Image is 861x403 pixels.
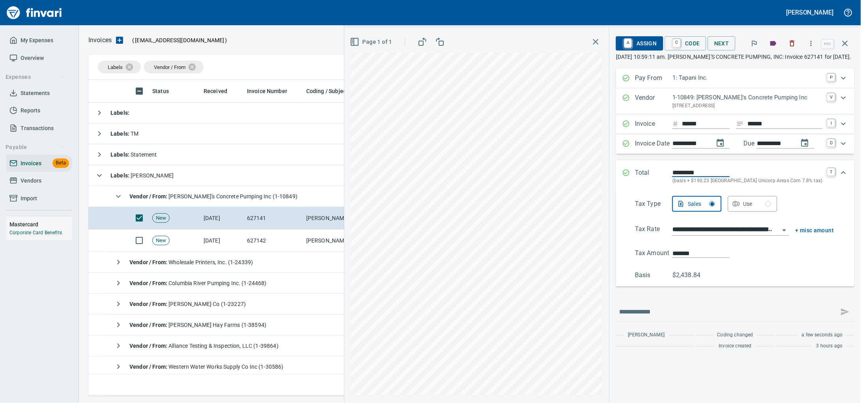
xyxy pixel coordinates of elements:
span: Next [714,39,729,49]
nav: breadcrumb [88,35,112,45]
strong: Vendor / From : [129,301,168,307]
div: Expand [616,160,855,193]
span: [PERSON_NAME] Hay Farms (1-38594) [129,322,266,328]
span: Page 1 of 1 [352,37,392,47]
div: Expand [616,88,855,114]
div: Expand [616,134,855,154]
a: D [827,139,835,147]
span: Received [204,86,238,96]
span: New [153,215,169,222]
span: Wholesale Printers, Inc. (1-24339) [129,259,253,265]
div: Labels [98,61,141,73]
svg: Invoice number [672,119,679,129]
span: Vendor / From [154,64,185,70]
a: Import [6,190,72,207]
p: Tax Amount [635,248,672,258]
button: Next [708,36,736,51]
a: V [827,93,835,101]
span: Payable [6,142,65,152]
button: Sales [672,196,722,212]
span: Beta [52,159,69,168]
p: Pay From [635,73,672,84]
strong: Vendor / From : [129,343,168,349]
span: [PERSON_NAME] Co (1-23227) [129,301,246,307]
button: Payable [2,140,68,155]
span: New [153,237,169,244]
a: esc [822,39,834,48]
button: [PERSON_NAME] [784,6,836,19]
span: Labels [108,64,123,70]
strong: Labels : [110,151,131,158]
button: Page 1 of 1 [348,35,395,49]
span: Statement [110,151,157,158]
span: 3 hours ago [816,342,843,350]
span: This records your message into the invoice and notifies anyone mentioned [836,302,855,321]
span: Overview [21,53,44,63]
span: Import [21,194,37,203]
img: Finvari [5,3,64,22]
strong: Vendor / From : [129,364,168,370]
svg: Invoice description [736,120,744,128]
p: Invoice Date [635,139,672,149]
span: [EMAIL_ADDRESS][DOMAIN_NAME] [134,36,225,44]
span: Invoices [21,159,41,168]
a: T [827,168,835,176]
span: Coding / Subject [306,86,358,96]
span: Reports [21,106,40,116]
td: [PERSON_NAME]'S CONCRETE PUMPING, INC: Invoice 627142 for [DATE] [303,229,461,252]
button: Use [728,196,777,212]
button: change due date [795,134,814,153]
p: (basis + $190.23 [GEOGRAPHIC_DATA] Unicorp Areas Com 7.8% tax) [672,177,823,185]
span: My Expenses [21,35,53,45]
div: Sales [688,199,715,209]
button: More [803,35,820,52]
span: Coding / Subject [306,86,348,96]
span: Coding changed [717,331,753,339]
button: Open [779,225,790,236]
td: 627141 [244,207,303,229]
span: Invoice created [719,342,752,350]
p: Invoices [88,35,112,45]
div: Vendor / From [144,61,204,73]
a: Corporate Card Benefits [9,230,62,235]
span: TM [110,131,139,137]
td: 627142 [244,229,303,252]
span: Status [152,86,179,96]
span: Western Water Works Supply Co Inc (1-30586) [129,364,284,370]
span: Invoice Number [247,86,298,96]
span: [PERSON_NAME] [628,331,664,339]
p: Vendor [635,93,672,110]
p: Total [635,168,672,185]
p: [STREET_ADDRESS] [672,102,823,110]
button: Expenses [2,70,68,84]
strong: Vendor / From : [129,280,168,286]
span: Vendors [21,176,41,186]
span: a few seconds ago [802,331,843,339]
a: Reports [6,102,72,119]
span: Transactions [21,123,54,133]
span: Statements [21,88,50,98]
button: CCode [665,36,707,50]
p: Invoice [635,119,672,129]
a: Vendors [6,172,72,190]
button: Flag [746,35,763,52]
strong: Vendor / From : [129,322,168,328]
p: Due [743,139,781,148]
p: ( ) [127,36,227,44]
strong: Labels : [110,172,131,179]
h6: Mastercard [9,220,72,229]
strong: Labels : [110,131,131,137]
a: InvoicesBeta [6,155,72,172]
button: + misc amount [795,226,834,235]
span: Close invoice [820,34,855,53]
strong: Labels : [110,110,129,116]
strong: Vendor / From : [129,193,168,200]
div: Expand [616,69,855,88]
span: Columbia River Pumping Inc. (1-24468) [129,280,267,286]
p: Tax Type [635,199,672,212]
span: Assign [622,37,657,50]
p: Basis [635,271,672,280]
td: [DATE] [200,229,244,252]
